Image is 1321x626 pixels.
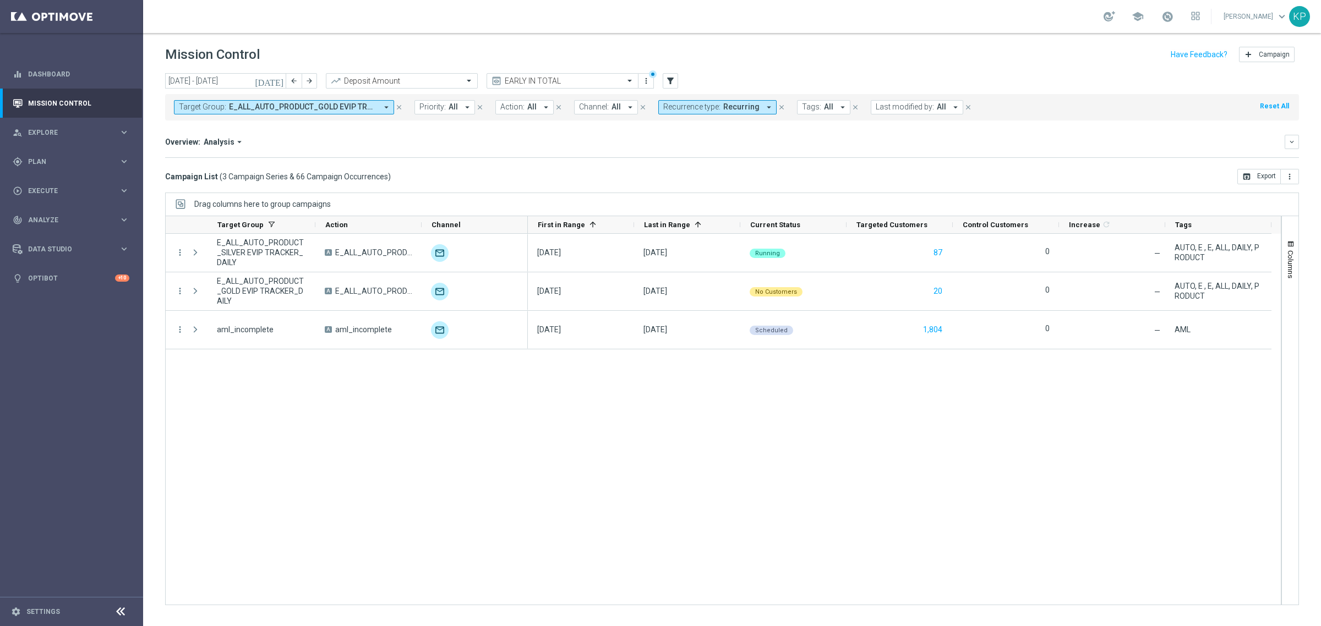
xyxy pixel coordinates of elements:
i: keyboard_arrow_right [119,127,129,138]
button: Channel: All arrow_drop_down [574,100,638,114]
i: close [639,103,647,111]
i: filter_alt [665,76,675,86]
button: Mission Control [12,99,130,108]
span: Last in Range [644,221,690,229]
button: close [850,101,860,113]
span: Tags [1175,221,1192,229]
button: lightbulb Optibot +10 [12,274,130,283]
div: Data Studio keyboard_arrow_right [12,245,130,254]
i: more_vert [175,286,185,296]
i: arrow_drop_down [462,102,472,112]
span: Explore [28,129,119,136]
div: 07 Aug 2025, Thursday [537,325,561,334]
div: Press SPACE to select this row. [528,272,1271,311]
div: Press SPACE to select this row. [166,272,528,311]
h3: Overview: [165,137,200,147]
div: Explore [13,128,119,138]
i: trending_up [330,75,341,86]
span: Targeted Customers [856,221,927,229]
span: Action [325,221,348,229]
div: Target group only [431,321,449,339]
i: equalizer [13,69,23,79]
button: gps_fixed Plan keyboard_arrow_right [12,157,130,166]
i: [DATE] [255,76,285,86]
i: keyboard_arrow_down [1288,138,1296,146]
span: First in Range [538,221,585,229]
i: arrow_drop_down [838,102,848,112]
div: There are unsaved changes [649,70,657,78]
span: Execute [28,188,119,194]
span: Columns [1286,250,1295,278]
i: play_circle_outline [13,186,23,196]
button: Reset All [1259,100,1290,112]
a: Dashboard [28,59,129,89]
a: Mission Control [28,89,129,118]
label: 0 [1045,285,1050,295]
span: E_ALL_AUTO_PRODUCT_GOLD EVIP TRACKER_DAILY [217,276,306,306]
span: Tags: [802,102,821,112]
span: Campaign [1259,51,1290,58]
i: more_vert [642,76,651,85]
div: 31 Aug 2025, Sunday [643,286,667,296]
span: school [1132,10,1144,23]
span: All [527,102,537,112]
span: E_ALL_AUTO_PRODUCT_GOLD EVIP TRACKER_DAILY [335,286,412,296]
span: A [325,249,332,256]
span: keyboard_arrow_down [1276,10,1288,23]
div: Optibot [13,263,129,293]
span: AUTO, E , E, ALL, DAILY, PRODUCT [1175,243,1262,262]
i: arrow_back [290,77,298,85]
span: Priority: [419,102,446,112]
div: 28 Aug 2025, Thursday [643,325,667,334]
div: 01 Aug 2025, Friday [537,286,561,296]
button: 20 [932,284,943,298]
div: Analyze [13,215,119,225]
span: Current Status [750,221,800,229]
span: Drag columns here to group campaigns [194,200,331,208]
button: more_vert [641,74,652,87]
input: Select date range [165,73,286,89]
h1: Mission Control [165,47,260,63]
span: Running [755,250,780,257]
i: keyboard_arrow_right [119,244,129,254]
button: more_vert [175,248,185,257]
i: gps_fixed [13,157,23,167]
div: Plan [13,157,119,167]
span: Channel: [579,102,609,112]
button: play_circle_outline Execute keyboard_arrow_right [12,186,130,195]
span: aml_incomplete [217,325,274,334]
multiple-options-button: Export to CSV [1237,172,1299,180]
span: Target Group: [179,102,226,112]
button: arrow_back [286,73,302,89]
label: 0 [1045,246,1050,256]
div: Target group only [431,283,449,300]
span: Recurrence type: [663,102,720,112]
span: AML [1175,325,1191,334]
i: close [778,103,785,111]
span: — [1154,326,1160,335]
button: close [554,101,564,113]
span: Target Group [217,221,264,229]
button: arrow_forward [302,73,317,89]
button: person_search Explore keyboard_arrow_right [12,128,130,137]
i: close [851,103,859,111]
span: Calculate column [1100,218,1111,230]
ng-select: Deposit Amount [326,73,478,89]
i: settings [11,607,21,617]
button: equalizer Dashboard [12,70,130,79]
button: Priority: All arrow_drop_down [414,100,475,114]
i: more_vert [1285,172,1294,181]
button: 1,804 [922,323,943,337]
i: arrow_drop_down [381,102,391,112]
i: arrow_drop_down [541,102,551,112]
span: No Customers [755,288,797,295]
span: — [1154,288,1160,296]
i: keyboard_arrow_right [119,156,129,167]
div: 01 Aug 2025, Friday [537,248,561,257]
div: Press SPACE to select this row. [166,234,528,272]
button: Analysis arrow_drop_down [200,137,248,147]
h3: Campaign List [165,172,391,182]
i: more_vert [175,325,185,334]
